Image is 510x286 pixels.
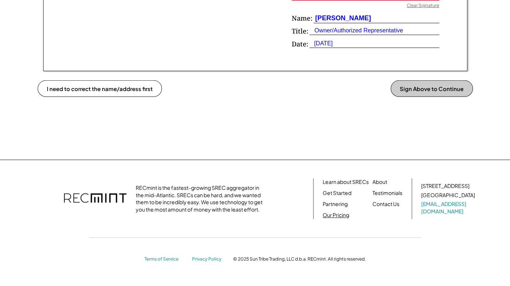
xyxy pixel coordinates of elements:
[292,39,308,49] div: Date:
[38,80,162,97] button: I need to correct the name/address first
[233,256,365,262] div: © 2025 Sun Tribe Trading, LLC d.b.a. RECmint. All rights reserved.
[64,186,126,212] img: recmint-logotype%403x.png
[407,3,439,10] div: Clear Signature
[192,256,225,262] a: Privacy Policy
[323,200,348,208] a: Partnering
[323,212,349,219] a: Our Pricing
[372,189,402,197] a: Testimonials
[309,27,403,35] div: Owner/Authorized Representative
[313,14,371,23] div: [PERSON_NAME]
[372,178,387,186] a: About
[323,178,369,186] a: Learn about SRECs
[323,189,351,197] a: Get Started
[391,80,473,97] button: Sign Above to Continue
[421,182,469,190] div: [STREET_ADDRESS]
[292,27,308,36] div: Title:
[421,192,475,199] div: [GEOGRAPHIC_DATA]
[309,39,333,48] div: [DATE]
[136,184,267,213] div: RECmint is the fastest-growing SREC aggregator in the mid-Atlantic. SRECs can be hard, and we wan...
[372,200,399,208] a: Contact Us
[421,200,476,215] a: [EMAIL_ADDRESS][DOMAIN_NAME]
[292,14,312,23] div: Name:
[145,256,185,262] a: Terms of Service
